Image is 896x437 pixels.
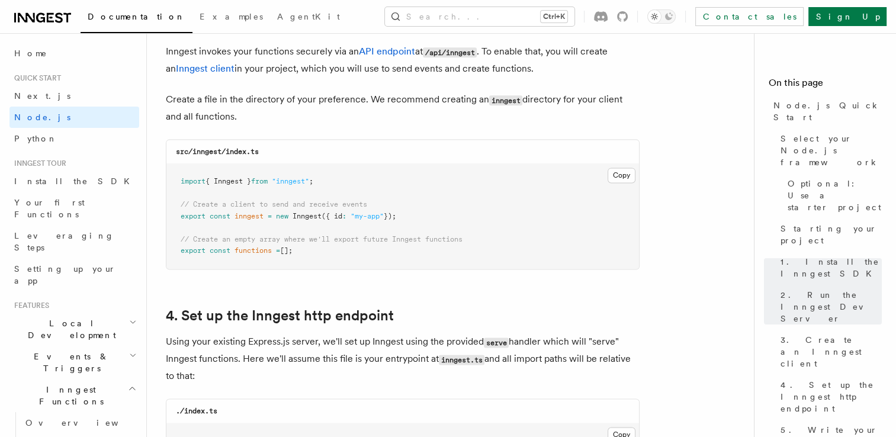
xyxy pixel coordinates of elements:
[14,113,70,122] span: Node.js
[181,246,205,255] span: export
[9,379,139,412] button: Inngest Functions
[776,251,882,284] a: 1. Install the Inngest SDK
[268,212,272,220] span: =
[781,256,882,279] span: 1. Install the Inngest SDK
[14,134,57,143] span: Python
[210,212,230,220] span: const
[176,63,235,74] a: Inngest client
[647,9,676,24] button: Toggle dark mode
[276,246,280,255] span: =
[322,212,342,220] span: ({ id
[210,246,230,255] span: const
[9,192,139,225] a: Your first Functions
[776,218,882,251] a: Starting your project
[9,171,139,192] a: Install the SDK
[9,346,139,379] button: Events & Triggers
[781,334,882,369] span: 3. Create an Inngest client
[439,355,484,365] code: inngest.ts
[9,128,139,149] a: Python
[181,177,205,185] span: import
[484,338,509,348] code: serve
[9,351,129,374] span: Events & Triggers
[781,289,882,324] span: 2. Run the Inngest Dev Server
[272,177,309,185] span: "inngest"
[9,258,139,291] a: Setting up your app
[384,212,396,220] span: });
[788,178,882,213] span: Optional: Use a starter project
[293,212,322,220] span: Inngest
[14,176,137,186] span: Install the SDK
[769,76,882,95] h4: On this page
[181,212,205,220] span: export
[776,128,882,173] a: Select your Node.js framework
[14,231,114,252] span: Leveraging Steps
[205,177,251,185] span: { Inngest }
[351,212,384,220] span: "my-app"
[166,307,394,324] a: 4. Set up the Inngest http endpoint
[489,95,522,105] code: inngest
[9,159,66,168] span: Inngest tour
[25,418,147,428] span: Overview
[776,329,882,374] a: 3. Create an Inngest client
[808,7,887,26] a: Sign Up
[541,11,567,23] kbd: Ctrl+K
[280,246,293,255] span: [];
[9,43,139,64] a: Home
[695,7,804,26] a: Contact sales
[176,407,217,415] code: ./index.ts
[423,47,477,57] code: /api/inngest
[14,91,70,101] span: Next.js
[9,73,61,83] span: Quick start
[9,317,129,341] span: Local Development
[251,177,268,185] span: from
[309,177,313,185] span: ;
[359,46,415,57] a: API endpoint
[270,4,347,32] a: AgentKit
[21,412,139,433] a: Overview
[783,173,882,218] a: Optional: Use a starter project
[9,313,139,346] button: Local Development
[192,4,270,32] a: Examples
[81,4,192,33] a: Documentation
[14,264,116,285] span: Setting up your app
[14,47,47,59] span: Home
[181,200,367,208] span: // Create a client to send and receive events
[776,284,882,329] a: 2. Run the Inngest Dev Server
[276,212,288,220] span: new
[9,85,139,107] a: Next.js
[235,212,264,220] span: inngest
[166,333,640,384] p: Using your existing Express.js server, we'll set up Inngest using the provided handler which will...
[166,43,640,77] p: Inngest invokes your functions securely via an at . To enable that, you will create an in your pr...
[781,379,882,414] span: 4. Set up the Inngest http endpoint
[385,7,574,26] button: Search...Ctrl+K
[781,223,882,246] span: Starting your project
[781,133,882,168] span: Select your Node.js framework
[773,99,882,123] span: Node.js Quick Start
[235,246,272,255] span: functions
[608,168,635,183] button: Copy
[176,147,259,156] code: src/inngest/index.ts
[9,301,49,310] span: Features
[9,107,139,128] a: Node.js
[277,12,340,21] span: AgentKit
[342,212,346,220] span: :
[200,12,263,21] span: Examples
[769,95,882,128] a: Node.js Quick Start
[181,235,463,243] span: // Create an empty array where we'll export future Inngest functions
[9,384,128,407] span: Inngest Functions
[14,198,85,219] span: Your first Functions
[9,225,139,258] a: Leveraging Steps
[166,91,640,125] p: Create a file in the directory of your preference. We recommend creating an directory for your cl...
[776,374,882,419] a: 4. Set up the Inngest http endpoint
[88,12,185,21] span: Documentation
